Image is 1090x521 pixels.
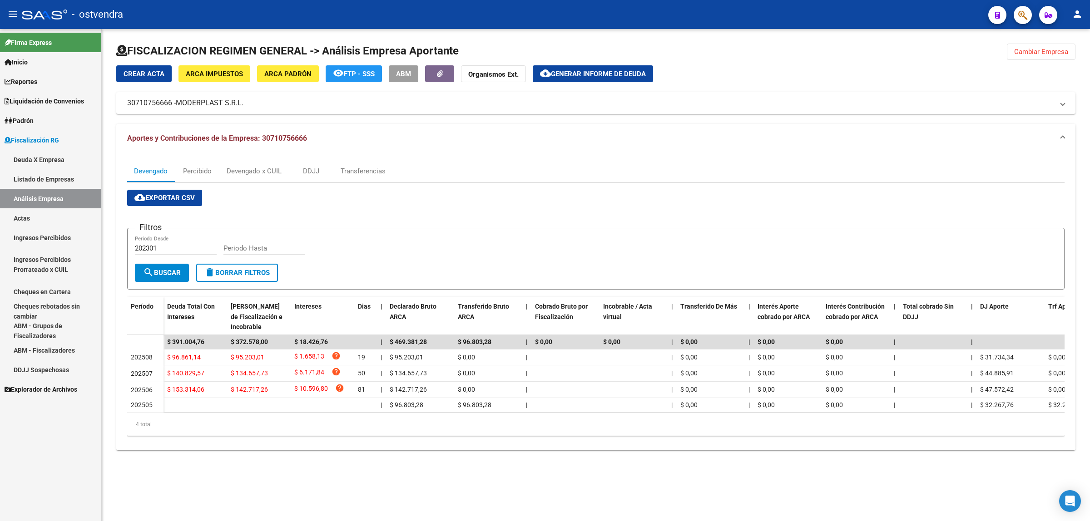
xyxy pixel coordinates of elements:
span: 202505 [131,401,153,408]
mat-icon: remove_red_eye [333,68,344,79]
datatable-header-cell: DJ Aporte [976,297,1045,337]
span: $ 0,00 [680,369,698,377]
span: | [381,369,382,377]
div: DDJJ [303,166,319,176]
span: | [894,338,896,345]
span: $ 134.657,73 [390,369,427,377]
span: Dias [358,303,371,310]
h1: FISCALIZACION REGIMEN GENERAL -> Análisis Empresa Aportante [116,44,459,58]
span: Incobrable / Acta virtual [603,303,652,320]
span: $ 0,00 [826,338,843,345]
span: | [894,354,895,361]
button: ARCA Impuestos [178,65,250,82]
span: | [894,401,895,408]
span: Fiscalización RG [5,135,59,145]
span: Período [131,303,154,310]
span: | [526,338,528,345]
button: Exportar CSV [127,190,202,206]
span: $ 95.203,01 [390,354,423,361]
span: $ 0,00 [1048,386,1065,393]
span: | [526,369,527,377]
span: DJ Aporte [980,303,1009,310]
datatable-header-cell: Declarado Bruto ARCA [386,297,454,337]
span: $ 96.803,28 [458,401,491,408]
span: Transferido De Más [680,303,737,310]
span: $ 0,00 [458,386,475,393]
span: | [894,303,896,310]
span: Total cobrado Sin DDJJ [903,303,954,320]
span: Generar informe de deuda [551,70,646,78]
span: Intereses [294,303,322,310]
span: $ 0,00 [826,386,843,393]
span: | [526,401,527,408]
datatable-header-cell: | [967,297,976,337]
datatable-header-cell: | [522,297,531,337]
span: | [748,401,750,408]
span: $ 372.578,00 [231,338,268,345]
span: | [971,386,972,393]
datatable-header-cell: Interés Contribución cobrado por ARCA [822,297,890,337]
strong: Organismos Ext. [468,70,519,79]
span: | [748,354,750,361]
span: Borrar Filtros [204,269,270,277]
span: | [971,401,972,408]
span: $ 0,00 [458,354,475,361]
span: $ 32.267,76 [980,401,1014,408]
div: Percibido [183,166,212,176]
span: | [748,386,750,393]
span: $ 0,00 [535,338,552,345]
span: $ 134.657,73 [231,369,268,377]
datatable-header-cell: Interés Aporte cobrado por ARCA [754,297,822,337]
button: ARCA Padrón [257,65,319,82]
button: Buscar [135,264,189,282]
span: 202506 [131,386,153,393]
span: | [381,303,382,310]
button: Crear Acta [116,65,172,82]
span: | [971,354,972,361]
datatable-header-cell: Transferido De Más [677,297,745,337]
span: | [381,386,382,393]
i: help [335,383,344,393]
span: $ 0,00 [603,338,620,345]
span: $ 96.861,14 [167,354,201,361]
datatable-header-cell: | [890,297,899,337]
button: Generar informe de deuda [533,65,653,82]
span: Declarado Bruto ARCA [390,303,436,320]
span: | [671,303,673,310]
button: Cambiar Empresa [1007,44,1075,60]
span: Cobrado Bruto por Fiscalización [535,303,588,320]
span: 19 [358,354,365,361]
mat-icon: menu [7,9,18,20]
span: Interés Contribución cobrado por ARCA [826,303,885,320]
mat-icon: delete [204,267,215,278]
span: $ 0,00 [680,401,698,408]
span: $ 10.596,80 [294,383,328,396]
span: $ 0,00 [758,338,775,345]
i: help [332,351,341,360]
span: | [381,354,382,361]
span: Trf Aporte [1048,303,1078,310]
datatable-header-cell: Dias [354,297,377,337]
datatable-header-cell: Deuda Total Con Intereses [163,297,227,337]
span: $ 32.267,76 [1048,401,1082,408]
span: 202508 [131,354,153,361]
datatable-header-cell: | [668,297,677,337]
mat-icon: cloud_download [134,192,145,203]
div: 4 total [127,413,1065,436]
span: $ 0,00 [680,338,698,345]
span: $ 96.803,28 [390,401,423,408]
h3: Filtros [135,221,166,234]
span: Explorador de Archivos [5,384,77,394]
div: Transferencias [341,166,386,176]
datatable-header-cell: Transferido Bruto ARCA [454,297,522,337]
span: $ 0,00 [826,354,843,361]
span: $ 0,00 [758,369,775,377]
mat-panel-title: 30710756666 - [127,98,1054,108]
datatable-header-cell: Intereses [291,297,354,337]
div: Open Intercom Messenger [1059,490,1081,512]
span: $ 142.717,26 [390,386,427,393]
span: Inicio [5,57,28,67]
span: $ 142.717,26 [231,386,268,393]
span: Cambiar Empresa [1014,48,1068,56]
span: Interés Aporte cobrado por ARCA [758,303,810,320]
